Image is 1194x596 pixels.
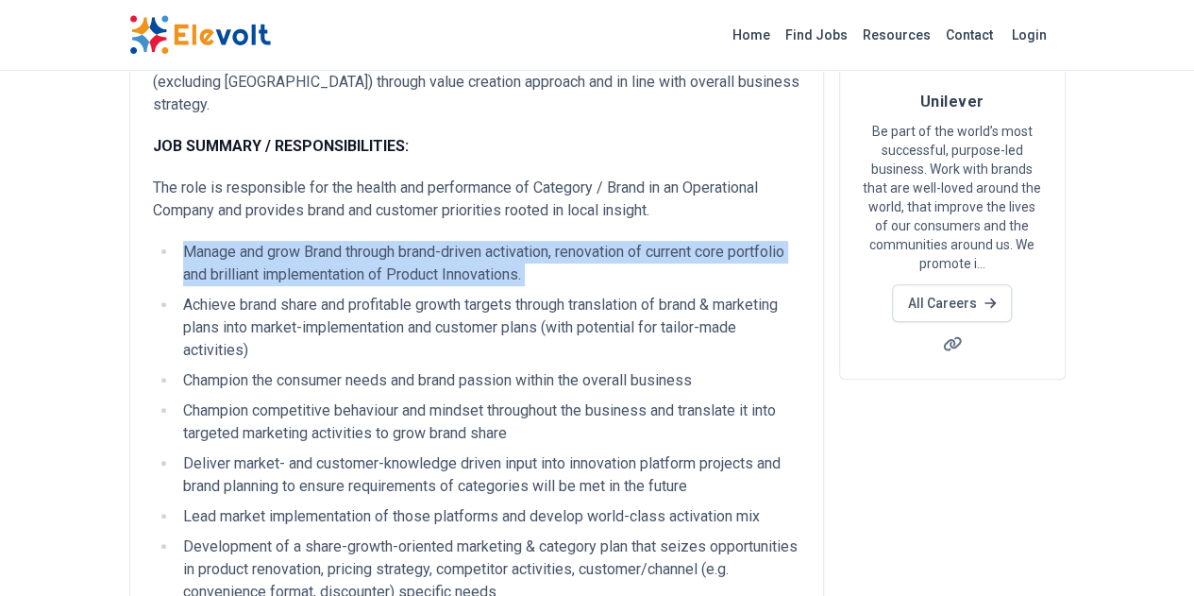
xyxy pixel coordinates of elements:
li: Champion the consumer needs and brand passion within the overall business [177,369,800,392]
li: Deliver market- and customer-knowledge driven input into innovation platform projects and brand p... [177,452,800,498]
a: Login [1001,16,1058,54]
strong: JOB SUMMARY / RESPONSIBILITIES: [153,137,409,155]
li: Lead market implementation of those platforms and develop world-class activation mix [177,505,800,528]
p: The Category Marketing Manager manages the brands portfolio within the [MEDICAL_DATA] and deodora... [153,26,800,116]
img: Elevolt [129,15,271,55]
a: Resources [855,20,938,50]
li: Manage and grow Brand through brand-driven activation, renovation of current core portfolio and b... [177,241,800,286]
p: The role is responsible for the health and performance of Category / Brand in an Operational Comp... [153,177,800,222]
a: Find Jobs [778,20,855,50]
span: Unilever [920,93,984,111]
li: Champion competitive behaviour and mindset throughout the business and translate it into targeted... [177,400,800,445]
a: Contact [938,20,1001,50]
a: Home [725,20,778,50]
a: All Careers [892,284,1012,322]
p: Be part of the world’s most successful, purpose-led business. Work with brands that are well-love... [863,122,1042,273]
li: Achieve brand share and profitable growth targets through translation of brand & marketing plans ... [177,294,800,362]
iframe: Chat Widget [1100,505,1194,596]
